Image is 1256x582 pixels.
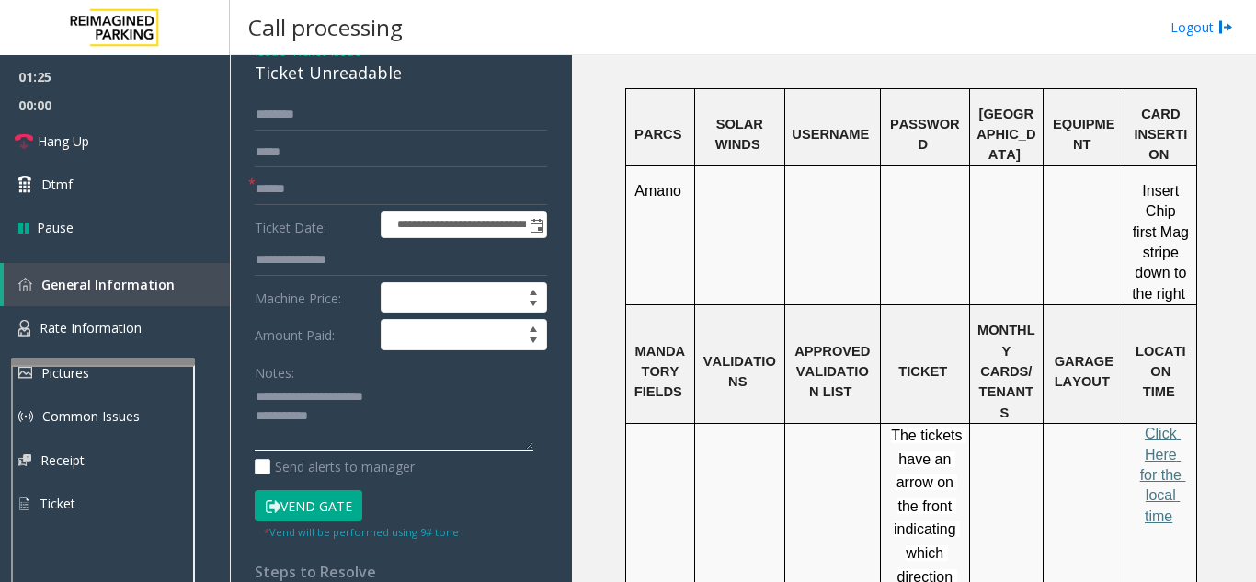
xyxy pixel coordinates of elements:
span: PARCS [634,127,681,142]
h4: Steps to Resolve [255,564,547,581]
span: CARD INSERTION [1134,107,1187,163]
a: Click Here for the local time [1140,427,1186,524]
span: EQUIPMENT [1053,117,1115,152]
span: GARAGE LAYOUT [1055,354,1117,389]
label: Notes: [255,357,294,382]
span: Increase value [520,283,546,298]
span: Toggle popup [526,212,546,238]
span: Dtmf [41,175,73,194]
img: logout [1218,17,1233,37]
span: MANDATORY FIELDS [634,344,685,400]
label: Send alerts to manager [255,457,415,476]
span: Decrease value [520,298,546,313]
span: LOCATION TIME [1136,344,1186,400]
span: Amano [634,183,681,199]
h3: Call processing [239,5,412,50]
img: 'icon' [18,278,32,291]
label: Amount Paid: [250,319,376,350]
span: USERNAME [792,127,869,142]
span: Rate Information [40,319,142,337]
span: General Information [41,276,175,293]
button: Vend Gate [255,490,362,521]
img: 'icon' [18,320,30,337]
span: - [286,42,361,60]
span: Increase value [520,320,546,335]
small: Vend will be performed using 9# tone [264,525,459,539]
span: Hang Up [38,131,89,151]
span: TICKET [898,364,947,379]
span: [GEOGRAPHIC_DATA] [976,107,1035,163]
span: Insert Chip first Mag stripe down to the right [1132,183,1193,302]
span: SOLAR WINDS [715,117,767,152]
span: APPROVED VALIDATION LIST [794,344,873,400]
span: VALIDATIONS [703,354,776,389]
a: General Information [4,263,230,306]
span: Pause [37,218,74,237]
label: Ticket Date: [250,211,376,239]
div: Ticket Unreadable [255,61,547,86]
span: Decrease value [520,335,546,349]
span: Click Here for the local time [1140,426,1186,524]
label: Machine Price: [250,282,376,314]
a: Logout [1170,17,1233,37]
span: MONTHLY CARDS/TENANTS [977,323,1035,420]
span: PASSWORD [890,117,960,152]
